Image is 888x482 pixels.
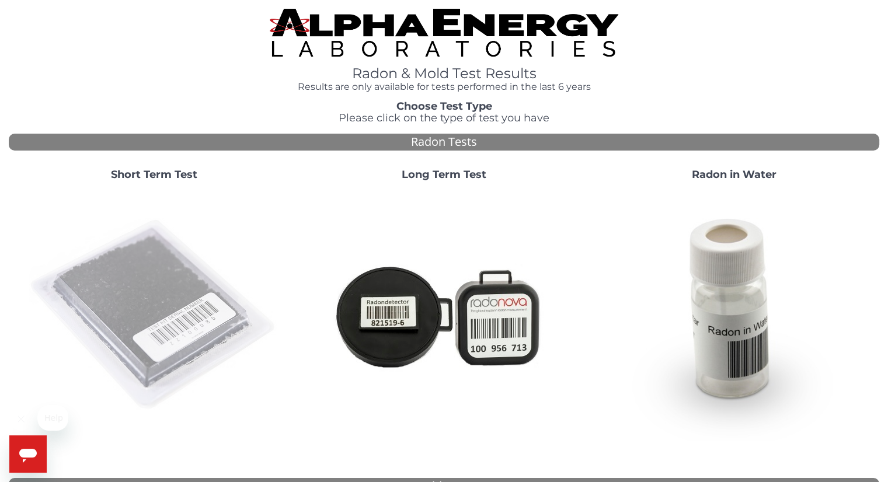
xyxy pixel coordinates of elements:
img: ShortTerm.jpg [29,190,280,441]
strong: Short Term Test [111,168,197,181]
iframe: Button to launch messaging window [9,435,47,473]
div: Radon Tests [9,134,879,151]
img: Radtrak2vsRadtrak3.jpg [319,190,570,441]
iframe: Message from company [37,405,68,431]
h1: Radon & Mold Test Results [270,66,618,81]
strong: Radon in Water [692,168,776,181]
img: TightCrop.jpg [270,9,618,57]
iframe: Close message [9,407,33,431]
img: RadoninWater.jpg [609,190,860,441]
h4: Results are only available for tests performed in the last 6 years [270,82,618,92]
strong: Choose Test Type [396,100,492,113]
span: Please click on the type of test you have [339,111,549,124]
strong: Long Term Test [402,168,486,181]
